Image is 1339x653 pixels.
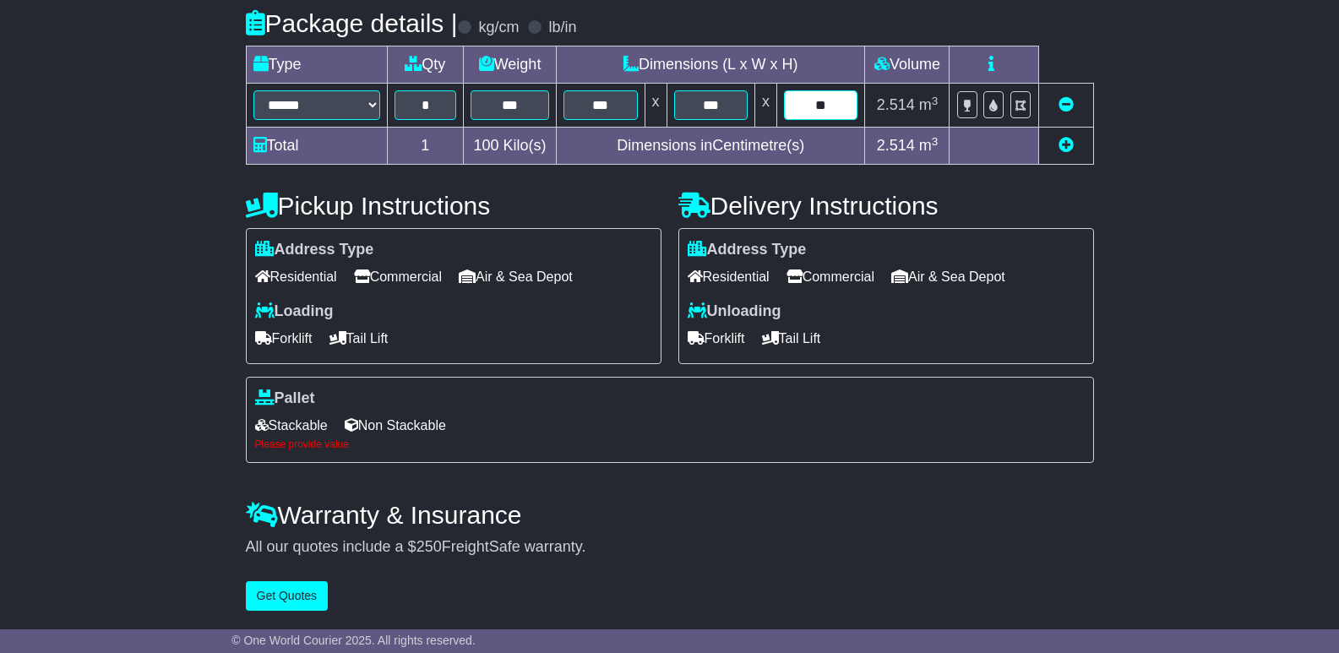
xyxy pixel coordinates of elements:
[1059,137,1074,154] a: Add new item
[387,128,464,165] td: 1
[255,302,334,321] label: Loading
[354,264,442,290] span: Commercial
[865,46,950,84] td: Volume
[255,241,374,259] label: Address Type
[478,19,519,37] label: kg/cm
[246,128,387,165] td: Total
[787,264,874,290] span: Commercial
[557,46,865,84] td: Dimensions (L x W x H)
[645,84,667,128] td: x
[877,137,915,154] span: 2.514
[891,264,1005,290] span: Air & Sea Depot
[246,581,329,611] button: Get Quotes
[688,302,781,321] label: Unloading
[877,96,915,113] span: 2.514
[464,128,557,165] td: Kilo(s)
[919,137,939,154] span: m
[688,241,807,259] label: Address Type
[345,412,446,438] span: Non Stackable
[688,325,745,351] span: Forklift
[932,135,939,148] sup: 3
[329,325,389,351] span: Tail Lift
[678,192,1094,220] h4: Delivery Instructions
[231,634,476,647] span: © One World Courier 2025. All rights reserved.
[688,264,770,290] span: Residential
[246,538,1094,557] div: All our quotes include a $ FreightSafe warranty.
[255,389,315,408] label: Pallet
[246,192,661,220] h4: Pickup Instructions
[255,438,1085,450] div: Please provide value
[474,137,499,154] span: 100
[255,325,313,351] span: Forklift
[255,264,337,290] span: Residential
[919,96,939,113] span: m
[246,46,387,84] td: Type
[754,84,776,128] td: x
[387,46,464,84] td: Qty
[464,46,557,84] td: Weight
[557,128,865,165] td: Dimensions in Centimetre(s)
[932,95,939,107] sup: 3
[762,325,821,351] span: Tail Lift
[1059,96,1074,113] a: Remove this item
[416,538,442,555] span: 250
[246,501,1094,529] h4: Warranty & Insurance
[255,412,328,438] span: Stackable
[548,19,576,37] label: lb/in
[246,9,458,37] h4: Package details |
[459,264,573,290] span: Air & Sea Depot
